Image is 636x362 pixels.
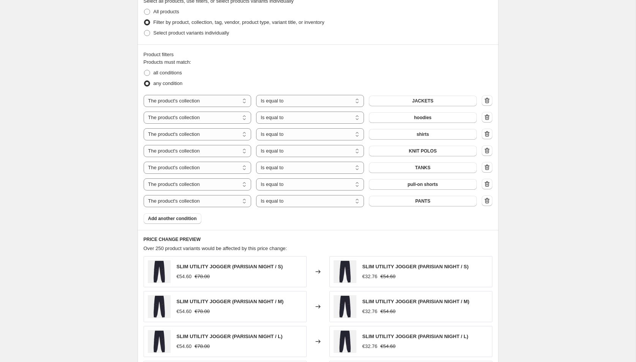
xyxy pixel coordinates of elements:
span: shirts [416,131,429,137]
span: SLIM UTILITY JOGGER (PARISIAN NIGHT / L) [177,334,283,339]
strike: €78.00 [195,308,210,315]
span: hoodies [414,115,432,121]
h6: PRICE CHANGE PREVIEW [144,236,492,242]
strike: €78.00 [195,343,210,350]
span: SLIM UTILITY JOGGER (PARISIAN NIGHT / M) [362,299,470,304]
div: €32.76 [362,343,378,350]
img: J114421_693_01_80x.jpg [334,260,356,283]
span: SLIM UTILITY JOGGER (PARISIAN NIGHT / S) [177,264,283,269]
span: SLIM UTILITY JOGGER (PARISIAN NIGHT / S) [362,264,469,269]
span: SLIM UTILITY JOGGER (PARISIAN NIGHT / L) [362,334,468,339]
div: Product filters [144,51,492,58]
span: pull-on shorts [408,181,438,187]
img: J114421_693_01_80x.jpg [334,295,356,318]
img: J114421_693_01_80x.jpg [148,295,171,318]
span: Products must match: [144,59,191,65]
span: TANKS [415,165,430,171]
span: JACKETS [412,98,433,104]
span: Over 250 product variants would be affected by this price change: [144,246,287,251]
img: J114421_693_01_80x.jpg [148,260,171,283]
span: all conditions [153,70,182,76]
img: J114421_693_01_80x.jpg [148,330,171,353]
div: €54.60 [177,343,192,350]
span: PANTS [415,198,430,204]
button: pull-on shorts [369,179,477,190]
span: Select product variants individually [153,30,229,36]
div: €54.60 [177,308,192,315]
span: All products [153,9,179,14]
button: KNIT POLOS [369,146,477,156]
button: TANKS [369,162,477,173]
button: PANTS [369,196,477,206]
div: €32.76 [362,308,378,315]
button: JACKETS [369,96,477,106]
span: Filter by product, collection, tag, vendor, product type, variant title, or inventory [153,19,324,25]
span: Add another condition [148,216,197,222]
strike: €54.60 [380,308,396,315]
strike: €54.60 [380,273,396,280]
span: any condition [153,80,183,86]
strike: €54.60 [380,343,396,350]
button: hoodies [369,112,477,123]
span: SLIM UTILITY JOGGER (PARISIAN NIGHT / M) [177,299,284,304]
div: €54.60 [177,273,192,280]
div: €32.76 [362,273,378,280]
button: shirts [369,129,477,140]
button: Add another condition [144,213,201,224]
img: J114421_693_01_80x.jpg [334,330,356,353]
span: KNIT POLOS [409,148,437,154]
strike: €78.00 [195,273,210,280]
